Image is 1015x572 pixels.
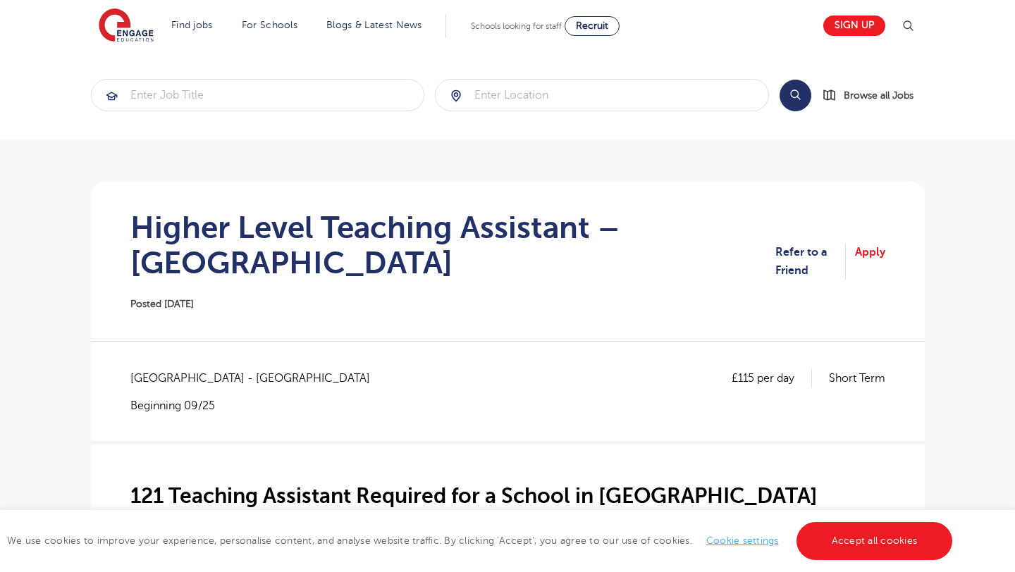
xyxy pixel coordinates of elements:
[436,80,768,111] input: Submit
[130,369,384,387] span: [GEOGRAPHIC_DATA] - [GEOGRAPHIC_DATA]
[706,535,779,546] a: Cookie settings
[130,398,384,414] p: Beginning 09/25
[732,369,812,387] p: £115 per day
[435,79,769,111] div: Submit
[823,87,925,104] a: Browse all Jobs
[91,79,425,111] div: Submit
[7,535,956,546] span: We use cookies to improve your experience, personalise content, and analyse website traffic. By c...
[130,299,194,309] span: Posted [DATE]
[130,210,775,280] h1: Higher Level Teaching Assistant – [GEOGRAPHIC_DATA]
[242,20,297,30] a: For Schools
[130,484,885,508] h2: 121 Teaching Assistant Required for a School in [GEOGRAPHIC_DATA]
[326,20,422,30] a: Blogs & Latest News
[99,8,154,44] img: Engage Education
[823,15,885,36] a: Sign up
[471,21,562,31] span: Schools looking for staff
[796,522,953,560] a: Accept all cookies
[92,80,424,111] input: Submit
[780,80,811,111] button: Search
[171,20,213,30] a: Find jobs
[844,87,914,104] span: Browse all Jobs
[565,16,620,36] a: Recruit
[576,20,608,31] span: Recruit
[775,243,846,280] a: Refer to a Friend
[829,369,885,387] p: Short Term
[855,243,885,280] a: Apply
